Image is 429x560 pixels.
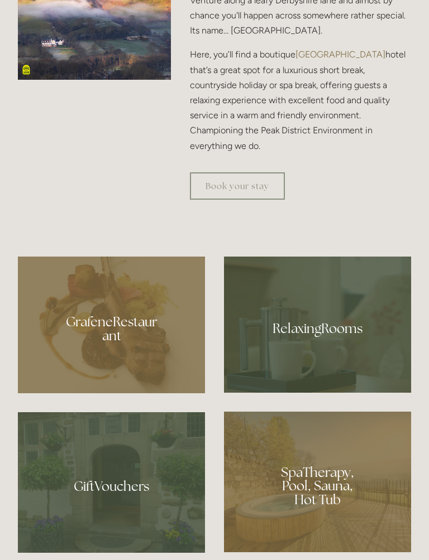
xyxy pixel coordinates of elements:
[224,257,411,393] a: photo of a tea tray and its cups, Losehill House
[18,413,205,554] a: External view of Losehill Hotel
[295,50,385,60] a: [GEOGRAPHIC_DATA]
[18,257,205,394] a: Cutlet and shoulder of Cabrito goat, smoked aubergine, beetroot terrine, savoy cabbage, melting b...
[190,173,285,200] a: Book your stay
[190,47,411,153] p: Here, you’ll find a boutique hotel that’s a great spot for a luxurious short break, countryside h...
[224,412,411,553] a: Hot tub view, Losehill Hotel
